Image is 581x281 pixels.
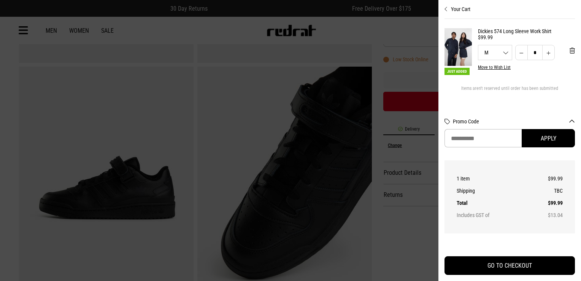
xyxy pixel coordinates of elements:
a: Dickies 574 Long Sleeve Work Shirt [478,28,575,34]
button: Open LiveChat chat widget [6,3,29,26]
button: Apply [522,129,575,147]
button: GO TO CHECKOUT [444,256,575,275]
button: Promo Code [453,118,575,125]
button: Decrease quantity [515,45,528,60]
div: Items aren't reserved until order has been submitted [444,86,575,97]
img: Dickies 574 Long Sleeve Work Shirt [444,28,472,66]
input: Quantity [527,45,543,60]
span: Just Added [444,68,470,75]
th: Includes GST of [457,209,530,221]
td: TBC [530,185,563,197]
button: 'Remove from cart [564,41,581,60]
th: Total [457,197,530,209]
div: $99.99 [478,34,575,40]
input: Promo Code [444,129,522,147]
span: M [478,50,512,55]
button: Increase quantity [542,45,555,60]
td: $13.04 [530,209,563,221]
th: Shipping [457,185,530,197]
iframe: Customer reviews powered by Trustpilot [444,243,575,250]
td: $99.99 [530,197,563,209]
td: $99.99 [530,172,563,185]
th: 1 item [457,172,530,185]
button: Move to Wish List [478,65,511,70]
